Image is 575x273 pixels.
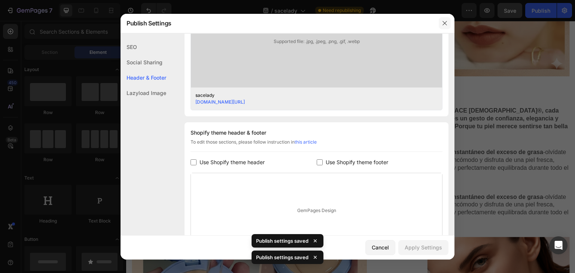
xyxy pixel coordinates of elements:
[550,236,568,254] div: Open Intercom Messenger
[326,158,388,167] span: Use Shopify theme footer
[256,254,308,261] p: Publish settings saved
[121,85,166,101] div: Lazyload Image
[302,128,417,134] strong: Control instantáneo del exceso de grasa
[302,173,417,179] strong: Control instantáneo del exceso de grasa
[398,240,448,255] button: Apply Settings
[302,172,443,203] p: -olvídate del brillo incómodo y disfruta de una piel fresca, uniforme y perfectamente equilibrada...
[256,237,308,245] p: Publish settings saved
[195,92,426,99] div: sacelady
[295,139,317,145] a: this article
[405,243,442,251] div: Apply Settings
[191,128,442,137] div: Shopify theme header & footer
[121,55,166,70] div: Social Sharing
[302,128,443,159] p: -olvídate del brillo incómodo y disfruta de una piel fresca, uniforme y perfectamente equilibrada...
[121,39,166,55] div: SEO
[121,70,166,85] div: Header & Footer
[372,243,389,251] div: Cancel
[195,99,245,105] a: [DOMAIN_NAME][URL]
[191,38,442,45] span: Supported file: .jpg, .jpeg, .png, .gif, .webp
[191,139,442,152] div: To edit those sections, please follow instruction in
[365,240,395,255] button: Cancel
[121,13,435,33] div: Publish Settings
[200,158,265,167] span: Use Shopify theme header
[191,173,442,248] div: GemPages Design
[302,86,442,116] strong: 💎 Con SACE [DEMOGRAPHIC_DATA]®, cada retoque es un gesto de confianza, elegancia y glamour. Porqu...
